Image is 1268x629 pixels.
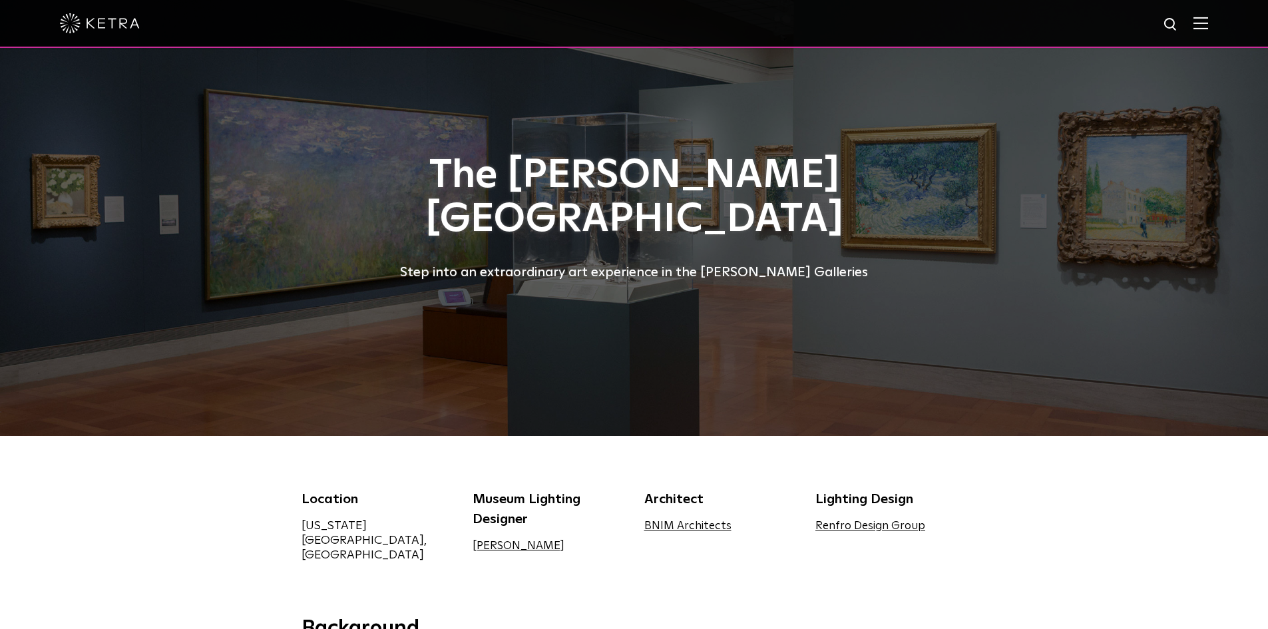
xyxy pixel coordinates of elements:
h1: The [PERSON_NAME][GEOGRAPHIC_DATA] [302,154,967,242]
a: [PERSON_NAME] [473,540,564,552]
img: search icon [1163,17,1179,33]
div: [US_STATE][GEOGRAPHIC_DATA], [GEOGRAPHIC_DATA] [302,519,453,562]
a: BNIM Architects [644,521,732,532]
img: Hamburger%20Nav.svg [1193,17,1208,29]
div: Museum Lighting Designer [473,489,624,529]
img: ketra-logo-2019-white [60,13,140,33]
div: Lighting Design [815,489,967,509]
div: Architect [644,489,796,509]
div: Location [302,489,453,509]
div: Step into an extraordinary art experience in the [PERSON_NAME] Galleries [302,262,967,283]
a: Renfro Design Group [815,521,925,532]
